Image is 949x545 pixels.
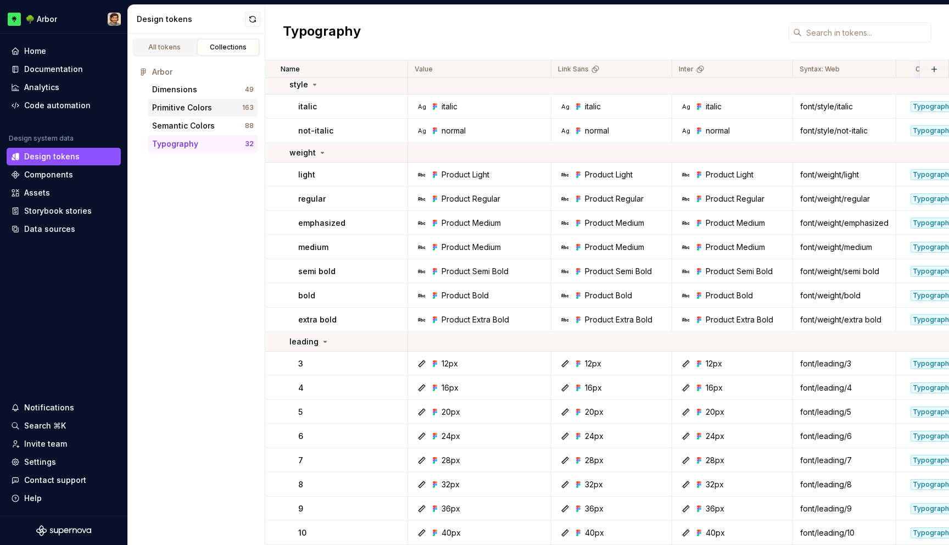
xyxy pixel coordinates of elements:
div: font/leading/8 [794,479,895,490]
a: Data sources [7,220,121,238]
div: normal [585,125,609,136]
a: Design tokens [7,148,121,165]
div: font/leading/3 [794,358,895,369]
p: 5 [298,407,303,418]
div: italic [585,101,601,112]
img: Steven Neamonitakis [108,13,121,26]
button: Search ⌘K [7,417,121,435]
div: 12px [585,358,601,369]
p: leading [289,336,319,347]
input: Search in tokens... [802,23,931,42]
div: Storybook stories [24,205,92,216]
div: Contact support [24,475,86,486]
div: 12px [442,358,458,369]
div: Ag [561,126,570,135]
button: Contact support [7,471,121,489]
div: Design system data [9,134,74,143]
button: 🌳 ArborSteven Neamonitakis [2,7,125,31]
h2: Typography [283,23,361,42]
div: font/leading/4 [794,382,895,393]
div: 36px [706,503,724,514]
button: Primitive Colors163 [148,99,258,116]
div: 16px [585,382,602,393]
div: Product Bold [585,290,632,301]
div: Product Medium [585,218,644,229]
div: 24px [706,431,724,442]
p: not-italic [298,125,333,136]
p: medium [298,242,328,253]
a: Components [7,166,121,183]
div: Ag [682,126,690,135]
div: Ag [682,102,690,111]
div: Arbor [152,66,254,77]
div: Product Light [585,169,633,180]
div: Product Medium [442,218,501,229]
div: 88 [245,121,254,130]
div: 28px [706,455,724,466]
div: 32px [442,479,460,490]
div: font/weight/extra bold [794,314,895,325]
div: Product Extra Bold [585,314,652,325]
div: 32 [245,140,254,148]
div: 28px [442,455,460,466]
div: Product Extra Bold [442,314,509,325]
div: Analytics [24,82,59,93]
div: normal [442,125,466,136]
div: 40px [585,527,604,538]
div: Product Regular [442,193,500,204]
div: 36px [442,503,460,514]
div: Code automation [24,100,91,111]
div: Notifications [24,402,74,413]
div: Product Regular [706,193,764,204]
p: emphasized [298,218,345,229]
div: Product Bold [706,290,753,301]
p: 7 [298,455,303,466]
a: Dimensions49 [148,81,258,98]
div: 40px [706,527,725,538]
p: semi bold [298,266,336,277]
p: Inter [679,65,694,74]
div: 36px [585,503,604,514]
div: Ag [417,102,426,111]
div: 20px [706,407,724,418]
svg: Supernova Logo [36,525,91,536]
div: Components [24,169,73,180]
div: font/leading/6 [794,431,895,442]
div: Design tokens [24,151,80,162]
div: Product Semi Bold [706,266,773,277]
a: Storybook stories [7,202,121,220]
div: 28px [585,455,604,466]
div: 16px [706,382,723,393]
img: cc6e047c-430c-486d-93ac-1f74574091ed.png [8,13,21,26]
div: font/style/not-italic [794,125,895,136]
p: 10 [298,527,306,538]
a: Assets [7,184,121,202]
div: Design tokens [137,14,245,25]
div: Product Regular [585,193,644,204]
div: Semantic Colors [152,120,215,131]
div: Product Medium [585,242,644,253]
div: italic [706,101,722,112]
div: normal [706,125,730,136]
p: regular [298,193,326,204]
div: Product Light [442,169,489,180]
div: Product Medium [706,218,765,229]
p: Link Sans [558,65,589,74]
a: Analytics [7,79,121,96]
p: Value [415,65,433,74]
div: Ag [561,102,570,111]
p: italic [298,101,317,112]
p: weight [289,147,316,158]
div: font/leading/9 [794,503,895,514]
div: font/weight/regular [794,193,895,204]
div: 24px [442,431,460,442]
div: 32px [585,479,603,490]
p: 6 [298,431,303,442]
div: font/weight/emphasized [794,218,895,229]
div: Product Light [706,169,753,180]
button: Semantic Colors88 [148,117,258,135]
p: 4 [298,382,304,393]
p: bold [298,290,315,301]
